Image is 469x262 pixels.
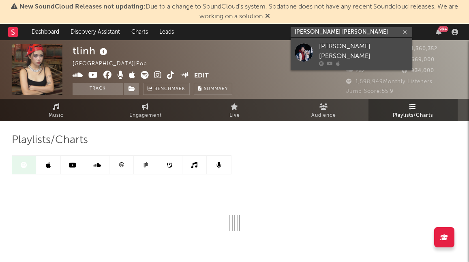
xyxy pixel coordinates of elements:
[438,26,448,32] div: 99 +
[126,24,154,40] a: Charts
[129,111,162,120] span: Engagement
[265,13,270,20] span: Dismiss
[143,83,190,95] a: Benchmark
[402,46,437,52] span: 1,360,352
[12,135,88,145] span: Playlists/Charts
[73,59,156,69] div: [GEOGRAPHIC_DATA] | Pop
[291,38,412,70] a: [PERSON_NAME] [PERSON_NAME]
[402,68,434,73] span: 934,000
[194,83,232,95] button: Summary
[49,111,64,120] span: Music
[19,4,143,10] span: New SoundCloud Releases not updating
[346,79,433,84] span: 1,598,949 Monthly Listeners
[26,24,65,40] a: Dashboard
[204,87,228,91] span: Summary
[346,68,365,73] span: 252
[12,99,101,121] a: Music
[346,89,394,94] span: Jump Score: 55.9
[65,24,126,40] a: Discovery Assistant
[19,4,458,20] span: : Due to a change to SoundCloud's system, Sodatone does not have any recent Soundcloud releases. ...
[311,111,336,120] span: Audience
[101,99,190,121] a: Engagement
[402,57,435,62] span: 669,000
[154,84,185,94] span: Benchmark
[368,99,458,121] a: Playlists/Charts
[190,99,279,121] a: Live
[279,99,368,121] a: Audience
[154,24,180,40] a: Leads
[229,111,240,120] span: Live
[436,29,441,35] button: 99+
[194,71,209,81] button: Edit
[73,83,123,95] button: Track
[393,111,433,120] span: Playlists/Charts
[291,27,412,37] input: Search for artists
[319,42,408,61] div: [PERSON_NAME] [PERSON_NAME]
[73,44,109,58] div: tlinh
